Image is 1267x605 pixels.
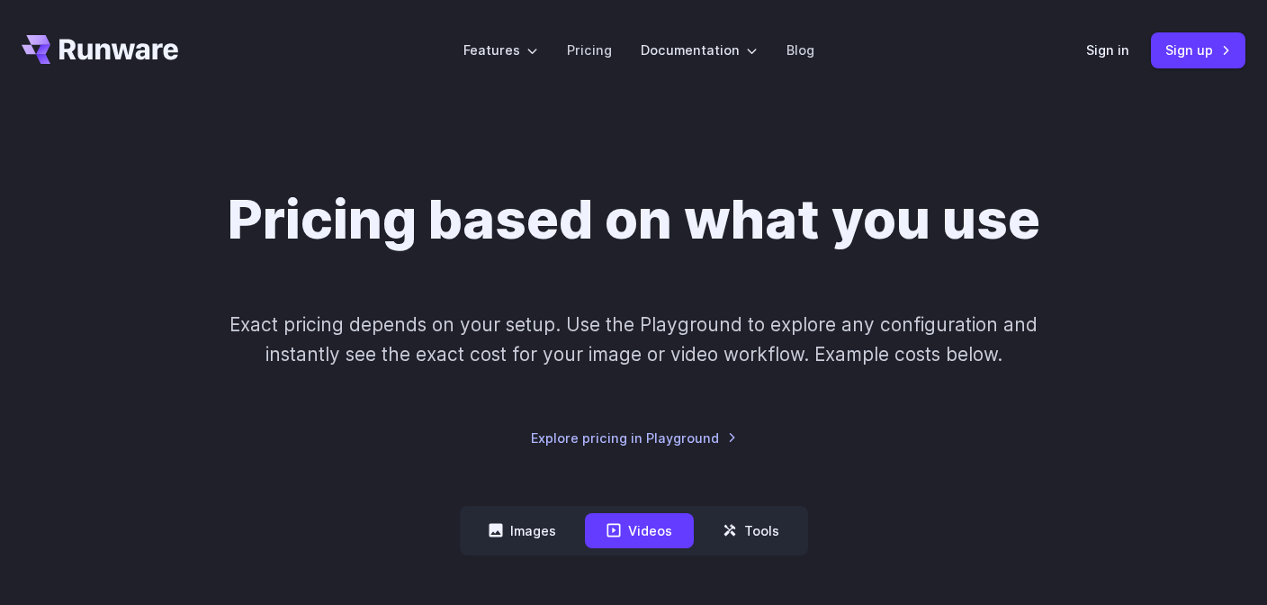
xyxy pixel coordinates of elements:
[531,428,737,448] a: Explore pricing in Playground
[463,40,538,60] label: Features
[567,40,612,60] a: Pricing
[641,40,758,60] label: Documentation
[467,513,578,548] button: Images
[205,310,1062,370] p: Exact pricing depends on your setup. Use the Playground to explore any configuration and instantl...
[786,40,814,60] a: Blog
[228,187,1040,252] h1: Pricing based on what you use
[701,513,801,548] button: Tools
[1086,40,1129,60] a: Sign in
[1151,32,1245,68] a: Sign up
[585,513,694,548] button: Videos
[22,35,178,64] a: Go to /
